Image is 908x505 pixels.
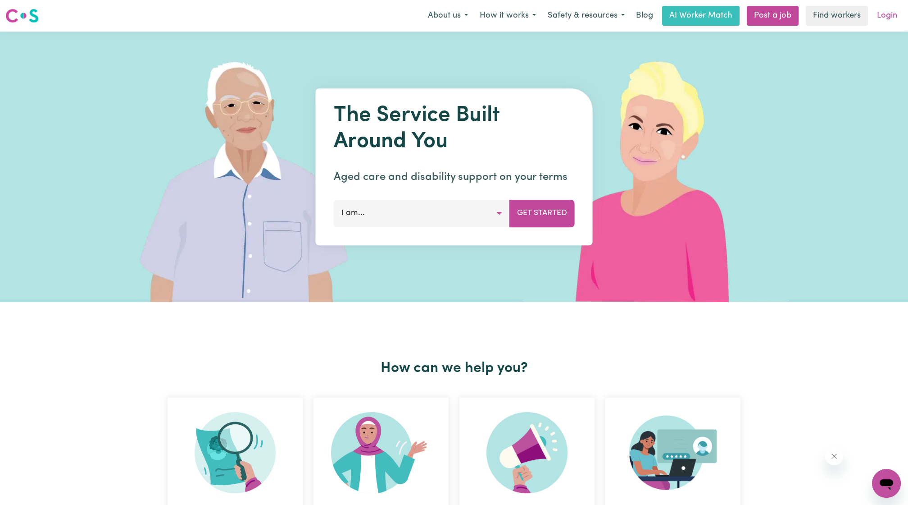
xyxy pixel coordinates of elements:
[747,6,799,26] a: Post a job
[5,8,39,24] img: Careseekers logo
[542,6,631,25] button: Safety & resources
[486,412,567,493] img: Refer
[662,6,740,26] a: AI Worker Match
[195,412,276,493] img: Search
[872,469,901,498] iframe: Button to launch messaging window
[509,200,575,227] button: Get Started
[162,360,746,377] h2: How can we help you?
[806,6,868,26] a: Find workers
[334,169,575,185] p: Aged care and disability support on your terms
[5,6,54,14] span: Need any help?
[334,200,510,227] button: I am...
[5,5,39,26] a: Careseekers logo
[422,6,474,25] button: About us
[331,412,431,493] img: Become Worker
[631,6,658,26] a: Blog
[825,447,843,465] iframe: Close message
[629,412,717,493] img: Provider
[872,6,903,26] a: Login
[334,103,575,155] h1: The Service Built Around You
[474,6,542,25] button: How it works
